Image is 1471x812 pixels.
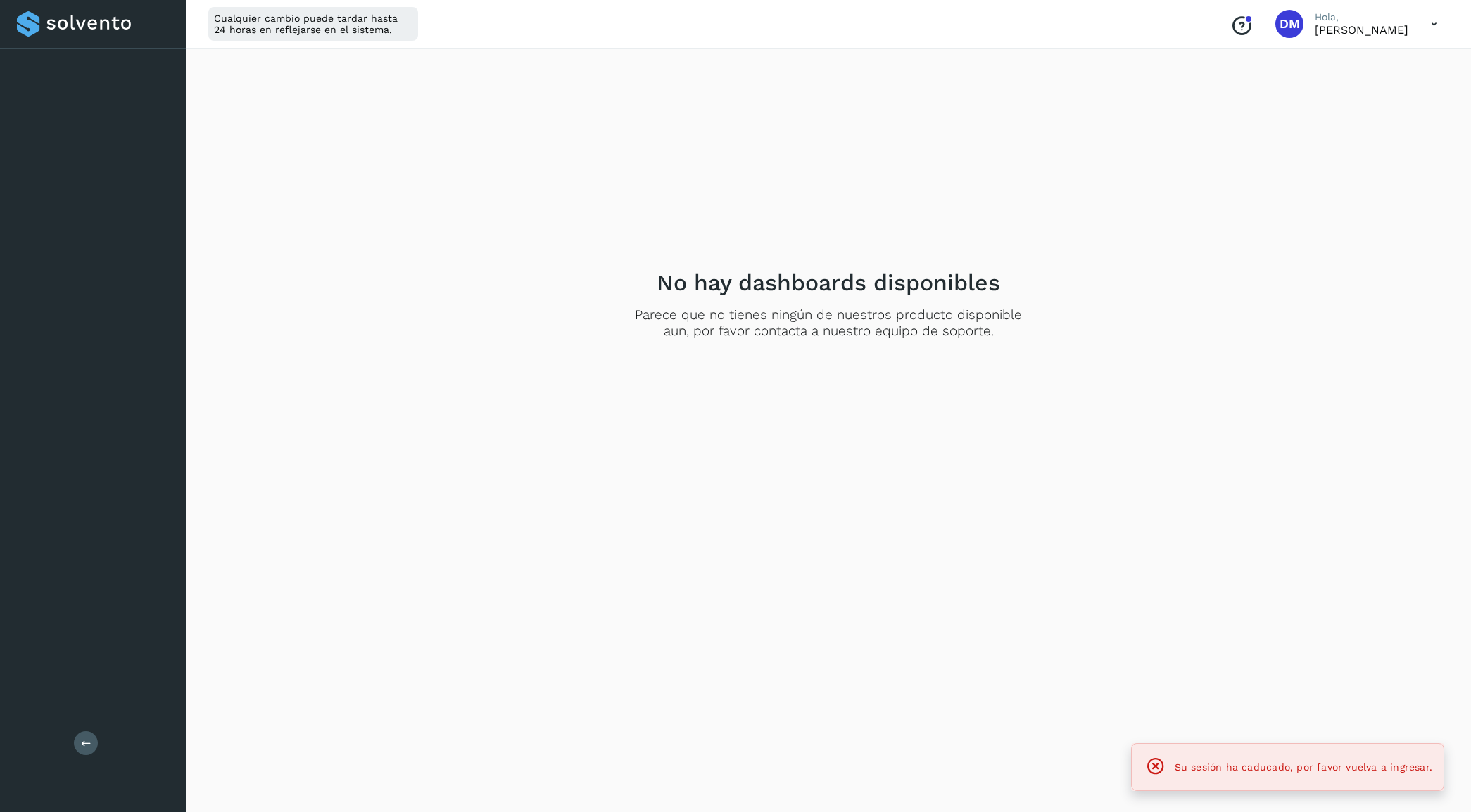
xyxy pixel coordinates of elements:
[208,7,418,41] div: Cualquier cambio puede tardar hasta 24 horas en reflejarse en el sistema.
[1315,23,1408,37] p: Diego Muriel Perez
[1175,761,1432,773] span: Su sesión ha caducado, por favor vuelva a ingresar.
[628,307,1029,340] p: Parece que no tienes ningún de nuestros producto disponible aun, por favor contacta a nuestro equ...
[657,269,1000,296] h2: No hay dashboards disponibles
[1315,11,1408,23] p: Hola,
